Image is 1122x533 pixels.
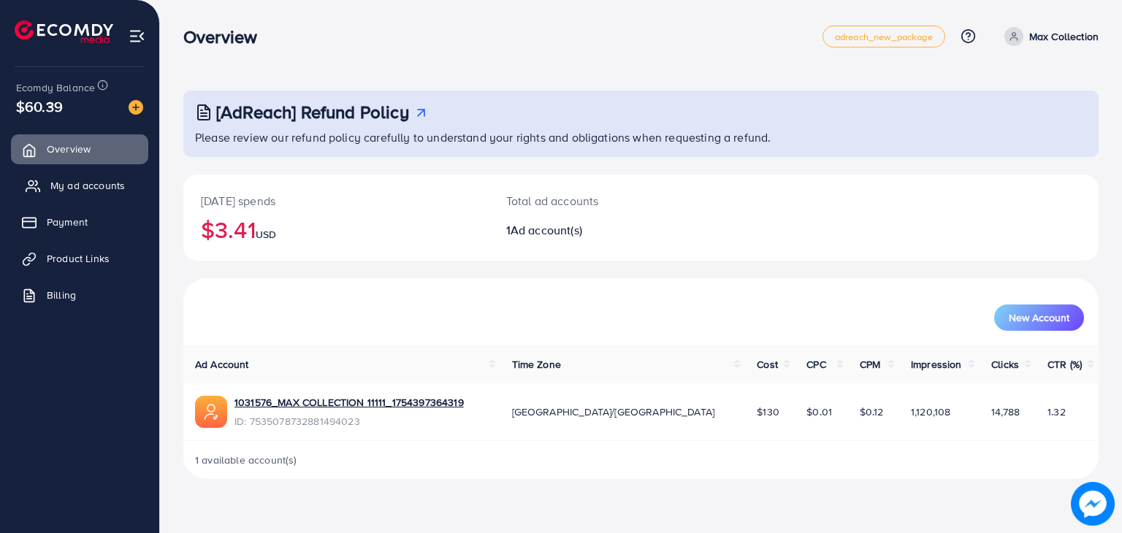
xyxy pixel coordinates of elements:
[129,100,143,115] img: image
[50,178,125,193] span: My ad accounts
[183,26,269,47] h3: Overview
[234,395,464,410] a: 1031576_MAX COLLECTION 11111_1754397364319
[11,207,148,237] a: Payment
[129,28,145,45] img: menu
[201,215,471,243] h2: $3.41
[216,101,409,123] h3: [AdReach] Refund Policy
[11,280,148,310] a: Billing
[991,357,1019,372] span: Clicks
[195,129,1090,146] p: Please review our refund policy carefully to understand your rights and obligations when requesti...
[1047,404,1066,419] span: 1.32
[999,27,1099,46] a: Max Collection
[512,357,561,372] span: Time Zone
[506,223,700,237] h2: 1
[860,357,880,372] span: CPM
[234,414,464,429] span: ID: 7535078732881494023
[1009,312,1069,323] span: New Account
[835,32,933,42] span: adreach_new_package
[16,80,95,95] span: Ecomdy Balance
[1029,28,1099,45] p: Max Collection
[911,404,950,419] span: 1,120,108
[47,251,110,266] span: Product Links
[16,96,63,117] span: $60.39
[757,404,779,419] span: $130
[860,404,884,419] span: $0.12
[195,453,297,467] span: 1 available account(s)
[195,396,227,428] img: ic-ads-acc.e4c84228.svg
[47,142,91,156] span: Overview
[11,244,148,273] a: Product Links
[511,222,582,238] span: Ad account(s)
[994,304,1084,331] button: New Account
[15,20,113,43] img: logo
[506,192,700,210] p: Total ad accounts
[195,357,249,372] span: Ad Account
[806,357,825,372] span: CPC
[11,171,148,200] a: My ad accounts
[11,134,148,164] a: Overview
[47,215,88,229] span: Payment
[911,357,962,372] span: Impression
[1071,482,1115,526] img: image
[806,404,832,419] span: $0.01
[991,404,1020,419] span: 14,788
[512,404,715,419] span: [GEOGRAPHIC_DATA]/[GEOGRAPHIC_DATA]
[823,26,945,47] a: adreach_new_package
[47,288,76,302] span: Billing
[201,192,471,210] p: [DATE] spends
[256,227,276,242] span: USD
[1047,357,1082,372] span: CTR (%)
[757,357,778,372] span: Cost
